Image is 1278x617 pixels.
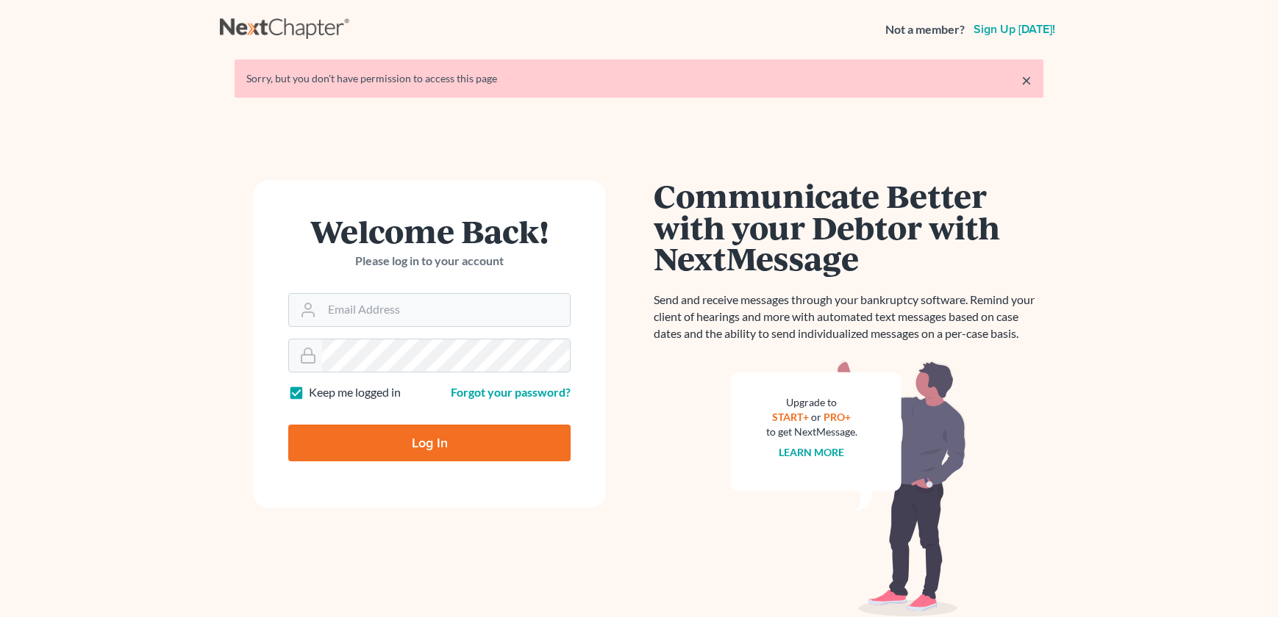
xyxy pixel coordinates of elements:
[288,253,571,270] p: Please log in to your account
[451,385,571,399] a: Forgot your password?
[824,411,852,423] a: PRO+
[288,425,571,461] input: Log In
[309,384,401,401] label: Keep me logged in
[654,292,1043,342] p: Send and receive messages through your bankruptcy software. Remind your client of hearings and mo...
[773,411,810,423] a: START+
[731,360,966,617] img: nextmessage_bg-59042aed3d76b12b5cd301f8e5b87938c9018125f34e5fa2b7a6b67550977c72.svg
[885,21,965,38] strong: Not a member?
[766,425,857,439] div: to get NextMessage.
[322,294,570,326] input: Email Address
[812,411,822,423] span: or
[971,24,1058,35] a: Sign up [DATE]!
[654,180,1043,274] h1: Communicate Better with your Debtor with NextMessage
[766,395,857,410] div: Upgrade to
[246,71,1032,86] div: Sorry, but you don't have permission to access this page
[779,446,845,458] a: Learn more
[288,215,571,247] h1: Welcome Back!
[1021,71,1032,89] a: ×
